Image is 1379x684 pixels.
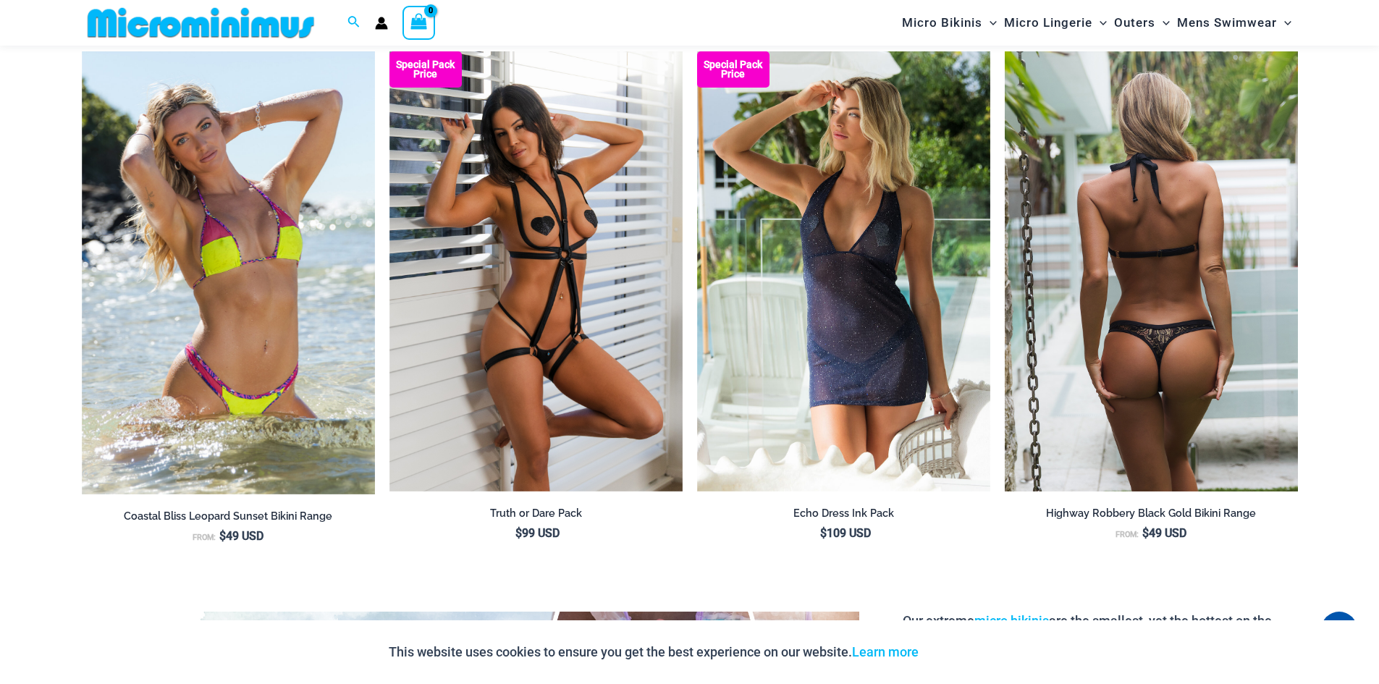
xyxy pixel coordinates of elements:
[515,526,560,540] bdi: 99 USD
[1173,4,1295,41] a: Mens SwimwearMenu ToggleMenu Toggle
[82,51,375,494] img: Coastal Bliss Leopard Sunset 3171 Tri Top 4371 Thong Bikini 06
[193,533,216,542] span: From:
[1092,4,1107,41] span: Menu Toggle
[1142,526,1149,540] span: $
[402,6,436,39] a: View Shopping Cart, empty
[389,641,919,663] p: This website uses cookies to ensure you get the best experience on our website.
[898,4,1000,41] a: Micro BikinisMenu ToggleMenu Toggle
[82,510,375,523] h2: Coastal Bliss Leopard Sunset Bikini Range
[1142,526,1186,540] bdi: 49 USD
[697,507,990,525] a: Echo Dress Ink Pack
[1005,51,1298,491] a: Highway Robbery Black Gold 359 Clip Top 439 Clip Bottom 01v2Highway Robbery Black Gold 359 Clip T...
[982,4,997,41] span: Menu Toggle
[1110,4,1173,41] a: OutersMenu ToggleMenu Toggle
[219,529,226,543] span: $
[82,7,320,39] img: MM SHOP LOGO FLAT
[389,51,683,491] img: Truth or Dare Black 1905 Bodysuit 611 Micro 07
[389,51,683,491] a: Truth or Dare Black 1905 Bodysuit 611 Micro 07 Truth or Dare Black 1905 Bodysuit 611 Micro 06Trut...
[1000,4,1110,41] a: Micro LingerieMenu ToggleMenu Toggle
[82,510,375,528] a: Coastal Bliss Leopard Sunset Bikini Range
[389,507,683,520] h2: Truth or Dare Pack
[974,613,1049,628] a: micro bikinis
[697,51,990,491] img: Echo Ink 5671 Dress 682 Thong 07
[1155,4,1170,41] span: Menu Toggle
[1116,530,1139,539] span: From:
[697,60,769,79] b: Special Pack Price
[852,644,919,659] a: Learn more
[1004,4,1092,41] span: Micro Lingerie
[375,17,388,30] a: Account icon link
[929,635,991,670] button: Accept
[820,526,871,540] bdi: 109 USD
[389,60,462,79] b: Special Pack Price
[697,507,990,520] h2: Echo Dress Ink Pack
[82,51,375,494] a: Coastal Bliss Leopard Sunset 3171 Tri Top 4371 Thong Bikini 06Coastal Bliss Leopard Sunset 3171 T...
[896,2,1298,43] nav: Site Navigation
[1005,507,1298,525] a: Highway Robbery Black Gold Bikini Range
[1114,4,1155,41] span: Outers
[820,526,827,540] span: $
[389,507,683,525] a: Truth or Dare Pack
[219,529,263,543] bdi: 49 USD
[697,51,990,491] a: Echo Ink 5671 Dress 682 Thong 07 Echo Ink 5671 Dress 682 Thong 08Echo Ink 5671 Dress 682 Thong 08
[902,4,982,41] span: Micro Bikinis
[347,14,360,32] a: Search icon link
[1177,4,1277,41] span: Mens Swimwear
[1005,51,1298,491] img: Highway Robbery Black Gold 359 Clip Top 439 Clip Bottom 03
[1005,507,1298,520] h2: Highway Robbery Black Gold Bikini Range
[1277,4,1291,41] span: Menu Toggle
[515,526,522,540] span: $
